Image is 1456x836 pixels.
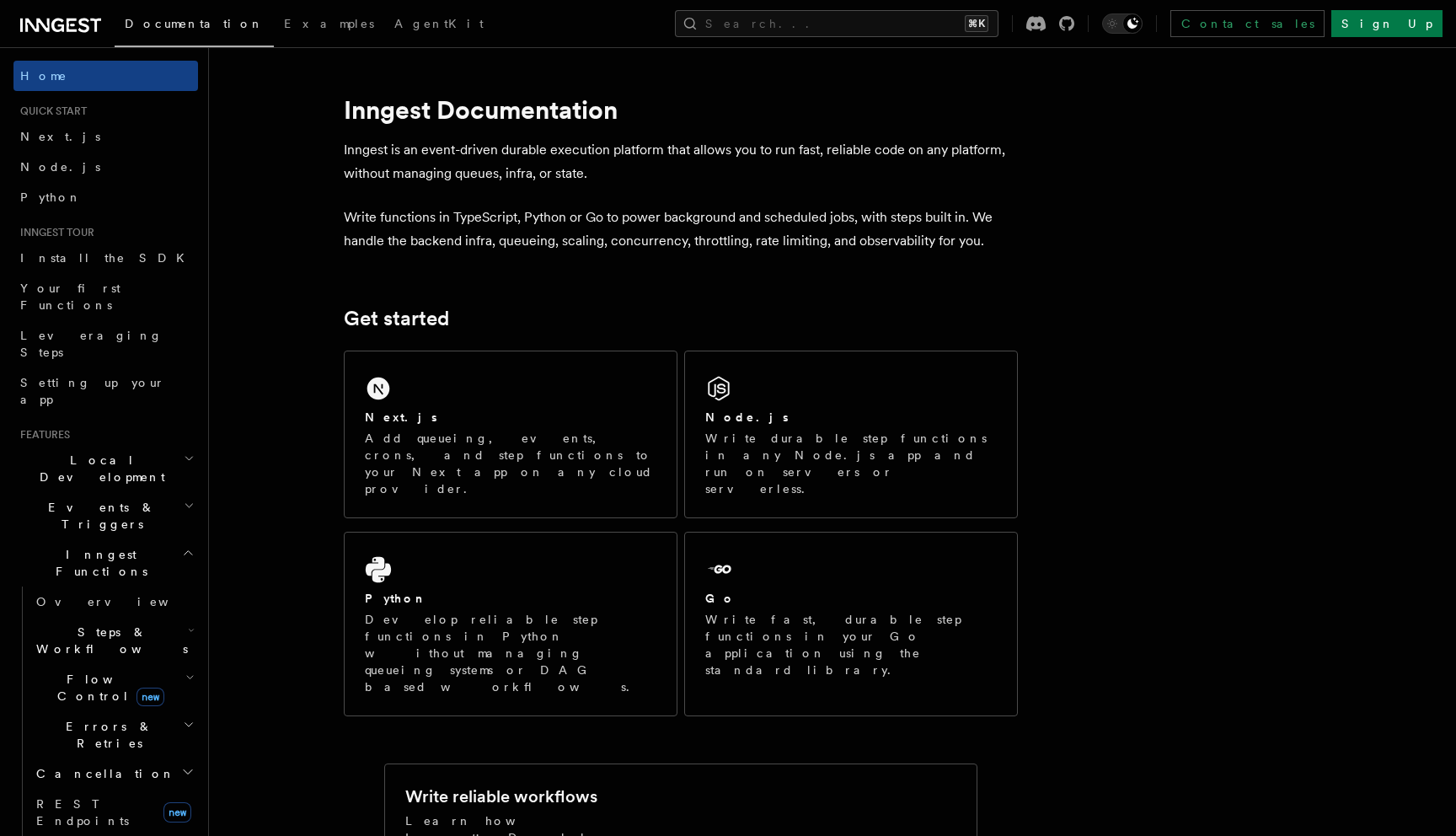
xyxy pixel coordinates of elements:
[29,587,198,617] a: Overview
[365,409,437,426] h2: Next.js
[13,499,184,533] span: Events & Triggers
[344,307,449,330] a: Get started
[36,595,210,608] span: Overview
[384,5,494,46] a: AgentKit
[29,624,188,657] span: Steps & Workflows
[284,17,374,30] span: Examples
[29,664,198,711] button: Flow Controlnew
[13,273,198,320] a: Your first Functions
[29,711,198,758] button: Errors & Retries
[344,206,1018,253] p: Write functions in TypeScript, Python or Go to power background and scheduled jobs, with steps bu...
[13,445,198,492] button: Local Development
[13,539,198,587] button: Inngest Functions
[20,329,163,359] span: Leveraging Steps
[36,797,129,828] span: REST Endpoints
[20,281,120,312] span: Your first Functions
[136,688,164,706] span: new
[13,61,198,91] a: Home
[29,765,175,782] span: Cancellation
[13,367,198,415] a: Setting up your app
[29,718,183,752] span: Errors & Retries
[29,789,198,836] a: REST Endpointsnew
[1331,10,1443,37] a: Sign Up
[13,121,198,152] a: Next.js
[29,758,198,789] button: Cancellation
[13,452,184,485] span: Local Development
[125,17,264,30] span: Documentation
[1102,13,1143,34] button: Toggle dark mode
[705,611,997,678] p: Write fast, durable step functions in your Go application using the standard library.
[684,532,1018,716] a: GoWrite fast, durable step functions in your Go application using the standard library.
[344,94,1018,125] h1: Inngest Documentation
[1170,10,1325,37] a: Contact sales
[344,138,1018,185] p: Inngest is an event-driven durable execution platform that allows you to run fast, reliable code ...
[29,617,198,664] button: Steps & Workflows
[13,428,70,442] span: Features
[675,10,998,37] button: Search...⌘K
[344,532,677,716] a: PythonDevelop reliable step functions in Python without managing queueing systems or DAG based wo...
[405,785,597,808] h2: Write reliable workflows
[20,251,195,265] span: Install the SDK
[394,17,484,30] span: AgentKit
[705,409,789,426] h2: Node.js
[705,430,997,497] p: Write durable step functions in any Node.js app and run on servers or serverless.
[163,802,191,823] span: new
[705,590,736,607] h2: Go
[13,104,87,118] span: Quick start
[115,5,274,47] a: Documentation
[13,320,198,367] a: Leveraging Steps
[13,226,94,239] span: Inngest tour
[13,152,198,182] a: Node.js
[965,15,988,32] kbd: ⌘K
[20,190,82,204] span: Python
[365,590,427,607] h2: Python
[365,611,656,695] p: Develop reliable step functions in Python without managing queueing systems or DAG based workflows.
[13,492,198,539] button: Events & Triggers
[684,351,1018,518] a: Node.jsWrite durable step functions in any Node.js app and run on servers or serverless.
[20,67,67,84] span: Home
[20,376,165,406] span: Setting up your app
[13,546,182,580] span: Inngest Functions
[13,182,198,212] a: Python
[20,160,100,174] span: Node.js
[365,430,656,497] p: Add queueing, events, crons, and step functions to your Next app on any cloud provider.
[29,671,185,705] span: Flow Control
[20,130,100,143] span: Next.js
[344,351,677,518] a: Next.jsAdd queueing, events, crons, and step functions to your Next app on any cloud provider.
[274,5,384,46] a: Examples
[13,243,198,273] a: Install the SDK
